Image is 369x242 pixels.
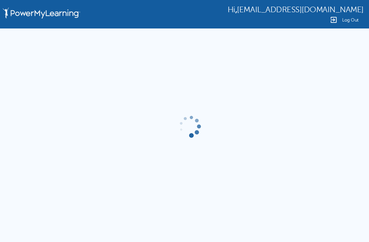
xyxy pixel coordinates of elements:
span: Hi [228,5,235,14]
img: gif-load2.gif [178,114,202,139]
div: , [228,5,364,14]
span: [EMAIL_ADDRESS][DOMAIN_NAME] [237,5,364,14]
img: Logout Icon [330,16,337,24]
span: Log Out [342,18,359,23]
